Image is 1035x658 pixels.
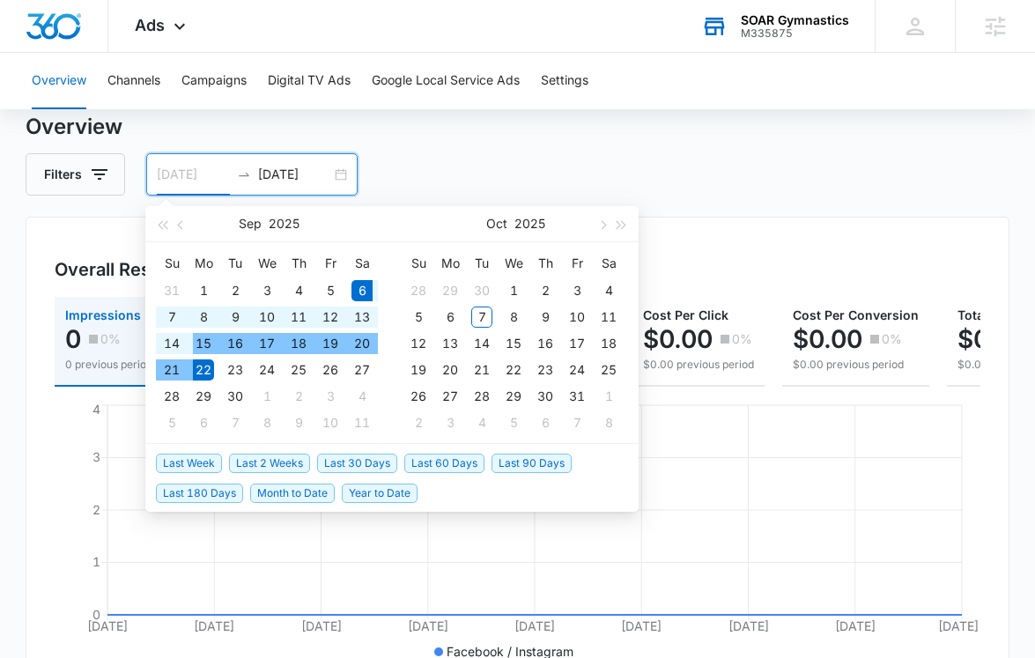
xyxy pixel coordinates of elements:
p: $0.00 [643,325,713,353]
span: Last 2 Weeks [229,454,310,473]
td: 2025-10-09 [283,410,314,436]
div: 1 [256,386,277,407]
p: $0.00 [957,325,1027,353]
div: 2 [535,280,556,301]
td: 2025-09-21 [156,357,188,383]
div: 21 [161,359,182,381]
td: 2025-09-18 [283,330,314,357]
div: 12 [408,333,429,354]
td: 2025-09-28 [403,277,434,304]
th: Su [156,249,188,277]
div: 1 [193,280,214,301]
td: 2025-09-01 [188,277,219,304]
span: Last Week [156,454,222,473]
td: 2025-09-03 [251,277,283,304]
td: 2025-10-25 [593,357,625,383]
input: End date [258,165,331,184]
button: Overview [32,53,86,109]
div: Domain: [DOMAIN_NAME] [46,46,194,60]
h3: Overall Results [55,256,181,283]
div: 13 [440,333,461,354]
div: 27 [351,359,373,381]
td: 2025-10-15 [498,330,529,357]
td: 2025-09-13 [346,304,378,330]
td: 2025-10-08 [498,304,529,330]
div: 7 [161,307,182,328]
p: 0 previous period [65,357,152,373]
td: 2025-10-28 [466,383,498,410]
div: 6 [351,280,373,301]
img: logo_orange.svg [28,28,42,42]
td: 2025-09-08 [188,304,219,330]
div: 28 [408,280,429,301]
td: 2025-10-05 [156,410,188,436]
div: 31 [566,386,588,407]
td: 2025-09-19 [314,330,346,357]
div: 10 [320,412,341,433]
td: 2025-09-04 [283,277,314,304]
td: 2025-10-30 [529,383,561,410]
div: 7 [471,307,492,328]
td: 2025-09-30 [219,383,251,410]
div: 19 [408,359,429,381]
div: 29 [193,386,214,407]
div: 7 [225,412,246,433]
td: 2025-09-24 [251,357,283,383]
div: 2 [225,280,246,301]
div: 24 [566,359,588,381]
span: Last 60 Days [404,454,484,473]
div: 16 [535,333,556,354]
tspan: [DATE] [514,618,555,633]
th: Mo [188,249,219,277]
input: Start date [157,165,230,184]
td: 2025-10-10 [561,304,593,330]
p: 0% [882,333,902,345]
td: 2025-10-03 [314,383,346,410]
td: 2025-09-12 [314,304,346,330]
td: 2025-11-06 [529,410,561,436]
div: 22 [503,359,524,381]
button: Filters [26,153,125,196]
div: 11 [288,307,309,328]
div: 22 [193,359,214,381]
div: 5 [161,412,182,433]
td: 2025-09-29 [434,277,466,304]
p: $0.00 [793,325,862,353]
div: 18 [598,333,619,354]
span: to [237,167,251,181]
td: 2025-10-31 [561,383,593,410]
td: 2025-10-11 [593,304,625,330]
button: Google Local Service Ads [372,53,520,109]
td: 2025-11-08 [593,410,625,436]
div: 3 [566,280,588,301]
div: 30 [535,386,556,407]
div: 4 [351,386,373,407]
div: 12 [320,307,341,328]
th: Sa [593,249,625,277]
td: 2025-10-05 [403,304,434,330]
th: Tu [219,249,251,277]
td: 2025-10-19 [403,357,434,383]
div: 17 [256,333,277,354]
div: 13 [351,307,373,328]
th: We [251,249,283,277]
div: 20 [351,333,373,354]
div: v 4.0.25 [49,28,86,42]
td: 2025-09-05 [314,277,346,304]
div: 15 [193,333,214,354]
div: 4 [471,412,492,433]
td: 2025-10-13 [434,330,466,357]
div: 25 [598,359,619,381]
td: 2025-09-11 [283,304,314,330]
tspan: [DATE] [622,618,662,633]
p: $0.00 previous period [643,357,754,373]
td: 2025-10-16 [529,330,561,357]
th: Th [283,249,314,277]
div: 9 [288,412,309,433]
td: 2025-10-23 [529,357,561,383]
td: 2025-10-26 [403,383,434,410]
td: 2025-09-26 [314,357,346,383]
td: 2025-11-07 [561,410,593,436]
td: 2025-11-04 [466,410,498,436]
div: 9 [225,307,246,328]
